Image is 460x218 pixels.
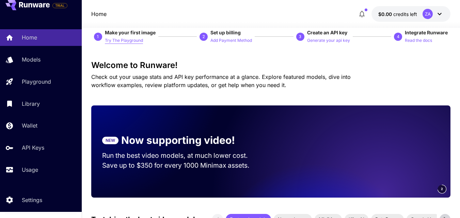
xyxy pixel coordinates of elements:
span: Add your payment card to enable full platform functionality. [52,1,67,10]
p: Wallet [22,121,37,130]
span: Integrate Runware [405,30,448,35]
div: $0.00 [378,11,417,18]
p: Usage [22,166,38,174]
p: 1 [97,34,99,40]
nav: breadcrumb [91,10,107,18]
p: Settings [22,196,42,204]
p: Library [22,100,40,108]
button: $0.00ZA [371,6,450,22]
p: NEW [106,137,115,144]
button: Generate your api key [307,36,350,44]
span: 2 [441,186,443,191]
p: Add Payment Method [210,37,252,44]
p: Save up to $350 for every 1000 Minimax assets. [102,161,260,170]
p: Try The Playground [105,37,143,44]
p: Models [22,55,41,64]
span: $0.00 [378,11,393,17]
div: ZA [423,9,433,19]
p: Run the best video models, at much lower cost. [102,151,260,161]
p: Now supporting video! [121,133,235,148]
a: Home [91,10,107,18]
p: API Keys [22,144,44,152]
span: Create an API key [307,30,347,35]
span: TRIAL [53,3,67,8]
p: 4 [397,34,399,40]
p: Playground [22,78,51,86]
span: Set up billing [210,30,241,35]
p: Home [22,33,37,41]
p: 3 [299,34,301,40]
span: credits left [393,11,417,17]
p: 2 [203,34,205,40]
button: Read the docs [405,36,432,44]
h3: Welcome to Runware! [91,61,450,70]
button: Add Payment Method [210,36,252,44]
span: Check out your usage stats and API key performance at a glance. Explore featured models, dive int... [91,73,351,88]
p: Generate your api key [307,37,350,44]
span: Make your first image [105,30,156,35]
button: Try The Playground [105,36,143,44]
p: Read the docs [405,37,432,44]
